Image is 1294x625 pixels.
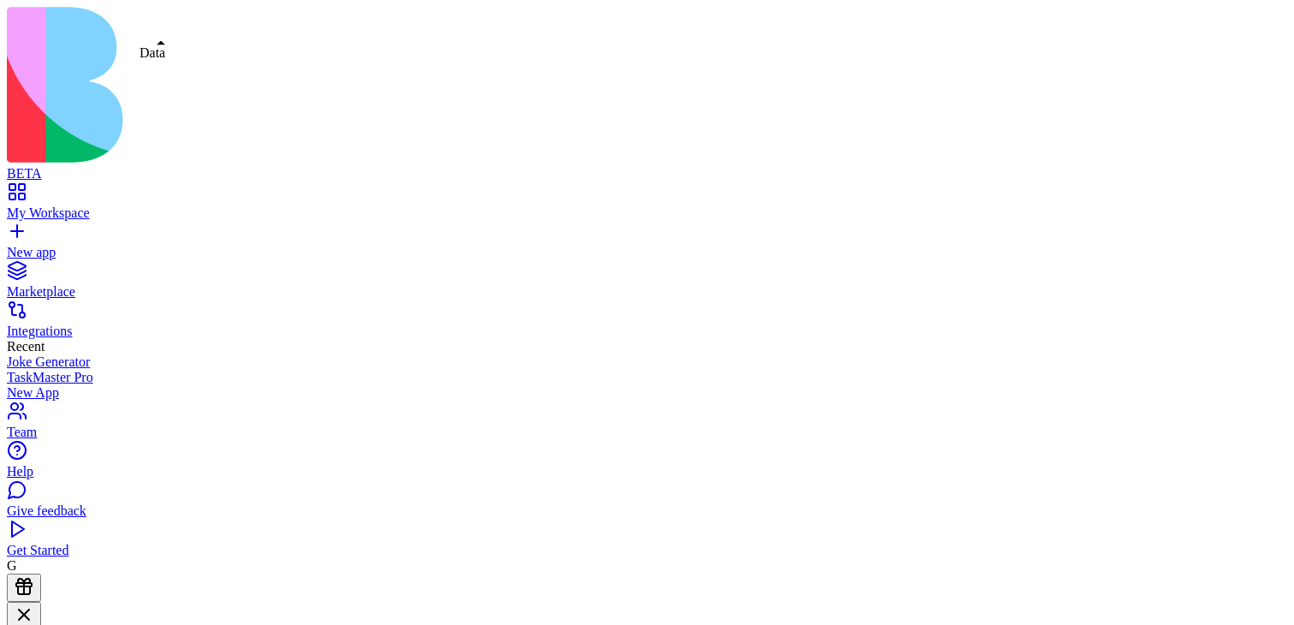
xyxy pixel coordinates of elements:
div: Marketplace [7,284,1287,300]
div: Data [139,45,165,61]
span: Recent [7,339,45,354]
a: My Workspace [7,190,1287,221]
a: Marketplace [7,269,1287,300]
div: My Workspace [7,205,1287,221]
div: Team [7,425,1287,440]
div: Get Started [7,543,1287,558]
a: Team [7,409,1287,440]
a: Integrations [7,308,1287,339]
div: Integrations [7,324,1287,339]
div: BETA [7,166,1287,182]
a: BETA [7,151,1287,182]
a: Get Started [7,527,1287,558]
div: New app [7,245,1287,260]
a: Give feedback [7,488,1287,519]
a: TaskMaster Pro [7,370,1287,385]
span: G [7,558,17,573]
img: logo [7,7,695,163]
a: New App [7,385,1287,401]
a: Help [7,449,1287,479]
div: Help [7,464,1287,479]
a: New app [7,229,1287,260]
a: Joke Generator [7,354,1287,370]
div: Give feedback [7,503,1287,519]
